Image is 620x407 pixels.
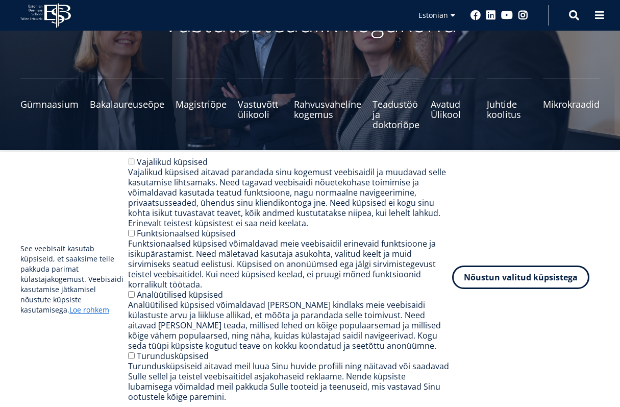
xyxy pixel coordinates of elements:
[176,79,227,130] a: Magistriõpe
[470,10,481,20] a: Facebook
[373,79,419,130] a: Teadustöö ja doktoriõpe
[176,99,227,109] span: Magistriõpe
[487,79,532,130] a: Juhtide koolitus
[431,99,476,119] span: Avatud Ülikool
[543,99,600,109] span: Mikrokraadid
[487,99,532,119] span: Juhtide koolitus
[238,99,283,119] span: Vastuvõtt ülikooli
[128,361,452,402] div: Turundusküpsiseid aitavad meil luua Sinu huvide profiili ning näitavad või saadavad Sulle sellel ...
[294,99,361,119] span: Rahvusvaheline kogemus
[501,10,513,20] a: Youtube
[452,266,589,289] button: Nõustun valitud küpsistega
[128,300,452,351] div: Analüütilised küpsised võimaldavad [PERSON_NAME] kindlaks meie veebisaidi külastuste arvu ja liik...
[137,156,208,167] label: Vajalikud küpsised
[486,10,496,20] a: Linkedin
[137,350,209,362] label: Turundusküpsised
[137,228,236,239] label: Funktsionaalsed küpsised
[518,10,528,20] a: Instagram
[90,99,164,109] span: Bakalaureuseõpe
[294,79,361,130] a: Rahvusvaheline kogemus
[20,99,79,109] span: Gümnaasium
[128,167,452,228] div: Vajalikud küpsised aitavad parandada sinu kogemust veebisaidil ja muudavad selle kasutamise lihts...
[20,244,128,315] p: See veebisait kasutab küpsiseid, et saaksime teile pakkuda parimat külastajakogemust. Veebisaidi ...
[543,79,600,130] a: Mikrokraadid
[128,238,452,290] div: Funktsionaalsed küpsised võimaldavad meie veebisaidil erinevaid funktsioone ja isikupärastamist. ...
[40,7,581,38] p: Vastutusteadlik kogukond
[90,79,164,130] a: Bakalaureuseõpe
[373,99,419,130] span: Teadustöö ja doktoriõpe
[69,305,109,315] a: Loe rohkem
[238,79,283,130] a: Vastuvõtt ülikooli
[20,79,79,130] a: Gümnaasium
[431,79,476,130] a: Avatud Ülikool
[137,289,223,300] label: Analüütilised küpsised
